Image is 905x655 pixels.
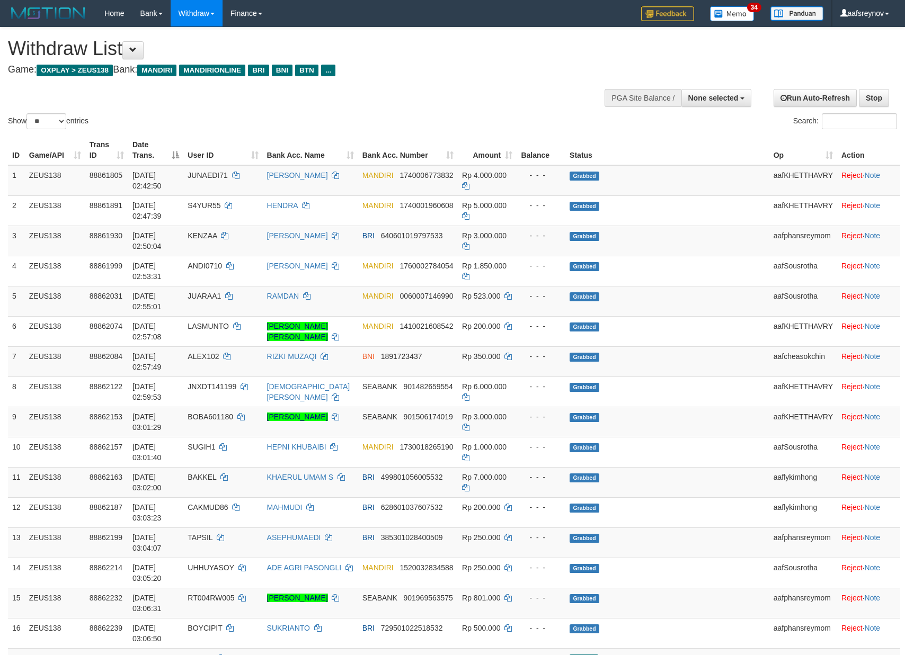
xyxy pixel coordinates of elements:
span: MANDIRI [362,563,394,572]
span: 88862199 [90,533,122,542]
a: Reject [841,262,863,270]
th: Bank Acc. Number: activate to sort column ascending [358,135,458,165]
span: SEABANK [362,382,397,391]
span: Rp 7.000.000 [462,473,507,481]
a: RIZKI MUZAQI [267,352,317,361]
td: · [837,437,900,467]
span: Rp 1.850.000 [462,262,507,270]
a: Note [865,322,881,330]
a: ADE AGRI PASONGLI [267,563,342,572]
span: OXPLAY > ZEUS138 [37,65,113,76]
span: 88862084 [90,352,122,361]
span: Grabbed [570,322,599,331]
td: ZEUS138 [25,376,85,407]
td: aafSousrotha [769,437,837,467]
img: panduan.png [770,6,823,21]
div: - - - [521,623,561,633]
span: SEABANK [362,594,397,602]
img: Button%20Memo.svg [710,6,755,21]
span: BRI [362,624,375,632]
span: Grabbed [570,172,599,181]
a: Reject [841,231,863,240]
div: - - - [521,351,561,362]
a: [PERSON_NAME] [PERSON_NAME] [267,322,328,341]
td: · [837,618,900,648]
span: Rp 523.000 [462,292,500,300]
td: ZEUS138 [25,407,85,437]
a: Reject [841,624,863,632]
a: Reject [841,412,863,421]
a: Reject [841,443,863,451]
span: MANDIRIONLINE [179,65,245,76]
h1: Withdraw List [8,38,593,59]
span: Grabbed [570,262,599,271]
td: aaflykimhong [769,497,837,527]
span: CAKMUD86 [188,503,228,512]
span: MANDIRI [362,201,394,210]
span: Rp 250.000 [462,533,500,542]
a: Reject [841,171,863,180]
span: [DATE] 02:59:53 [132,382,162,401]
span: BRI [362,231,375,240]
span: MANDIRI [362,292,394,300]
td: 4 [8,256,25,286]
td: ZEUS138 [25,437,85,467]
td: · [837,286,900,316]
span: Copy 385301028400509 to clipboard [381,533,443,542]
span: 88861805 [90,171,122,180]
td: ZEUS138 [25,467,85,497]
td: 1 [8,165,25,196]
div: - - - [521,411,561,422]
a: Reject [841,322,863,330]
span: TAPSIL [188,533,212,542]
span: Copy 628601037607532 to clipboard [381,503,443,512]
span: 88862153 [90,412,122,421]
span: MANDIRI [362,322,394,330]
span: Grabbed [570,232,599,241]
a: MAHMUDI [267,503,303,512]
td: 10 [8,437,25,467]
td: · [837,558,900,588]
span: UHHUYASOY [188,563,234,572]
label: Search: [793,113,897,129]
a: Note [865,412,881,421]
img: MOTION_logo.png [8,5,88,21]
td: aafKHETTHAVRY [769,376,837,407]
span: Grabbed [570,624,599,633]
td: ZEUS138 [25,195,85,226]
td: · [837,316,900,346]
span: 88862187 [90,503,122,512]
span: JUNAEDI71 [188,171,227,180]
div: - - - [521,230,561,241]
a: Stop [859,89,889,107]
span: ALEX102 [188,352,219,361]
span: [DATE] 03:03:23 [132,503,162,522]
a: ASEPHUMAEDI [267,533,321,542]
td: aafSousrotha [769,256,837,286]
span: MANDIRI [362,443,394,451]
span: [DATE] 02:50:04 [132,231,162,250]
span: BRI [248,65,269,76]
span: BRI [362,503,375,512]
span: Rp 5.000.000 [462,201,507,210]
input: Search: [822,113,897,129]
a: Reject [841,594,863,602]
td: 2 [8,195,25,226]
a: HEPNI KHUBAIBI [267,443,326,451]
td: 8 [8,376,25,407]
td: · [837,407,900,437]
span: Rp 200.000 [462,503,500,512]
a: SUKRIANTO [267,624,310,632]
td: 9 [8,407,25,437]
td: ZEUS138 [25,286,85,316]
a: KHAERUL UMAM S [267,473,334,481]
a: Note [865,503,881,512]
span: Copy 1740001960608 to clipboard [400,201,453,210]
div: - - - [521,381,561,392]
span: Rp 4.000.000 [462,171,507,180]
td: aafphansreymom [769,527,837,558]
span: Rp 1.000.000 [462,443,507,451]
td: aafSousrotha [769,286,837,316]
td: · [837,467,900,497]
div: - - - [521,593,561,603]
